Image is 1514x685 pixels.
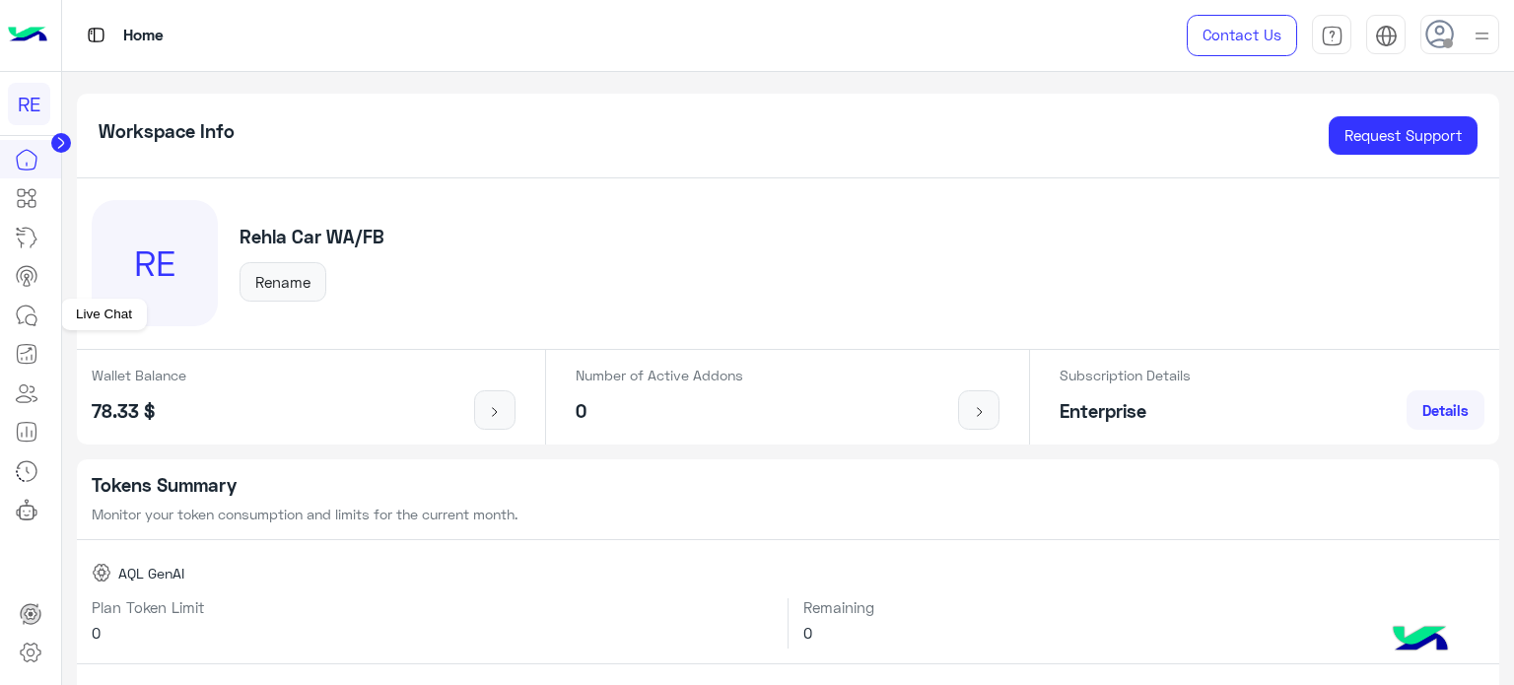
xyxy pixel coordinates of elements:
[483,404,508,420] img: icon
[1312,15,1351,56] a: tab
[1407,390,1484,430] a: Details
[1321,25,1343,47] img: tab
[240,226,384,248] h5: Rehla Car WA/FB
[92,563,111,582] img: AQL GenAI
[803,598,1484,616] h6: Remaining
[61,299,147,330] div: Live Chat
[92,504,1485,524] p: Monitor your token consumption and limits for the current month.
[92,474,1485,497] h5: Tokens Summary
[1187,15,1297,56] a: Contact Us
[576,400,743,423] h5: 0
[92,200,218,326] div: RE
[576,365,743,385] p: Number of Active Addons
[99,120,235,143] h5: Workspace Info
[803,624,1484,642] h6: 0
[123,23,164,49] p: Home
[92,400,186,423] h5: 78.33 $
[967,404,992,420] img: icon
[1060,365,1191,385] p: Subscription Details
[84,23,108,47] img: tab
[1060,400,1191,423] h5: Enterprise
[92,624,774,642] h6: 0
[1329,116,1478,156] a: Request Support
[8,15,47,56] img: Logo
[240,262,326,302] button: Rename
[92,598,774,616] h6: Plan Token Limit
[1422,401,1469,419] span: Details
[8,83,50,125] div: RE
[1386,606,1455,675] img: hulul-logo.png
[118,563,184,583] span: AQL GenAI
[1470,24,1494,48] img: profile
[1375,25,1398,47] img: tab
[92,365,186,385] p: Wallet Balance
